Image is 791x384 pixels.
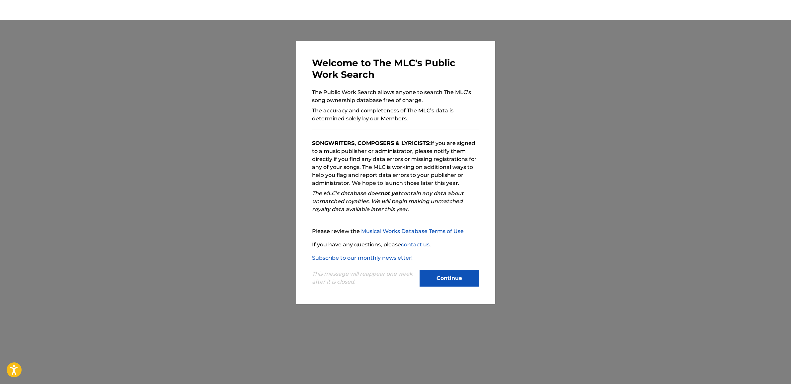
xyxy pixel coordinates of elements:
[420,270,479,287] button: Continue
[312,107,479,123] p: The accuracy and completeness of The MLC’s data is determined solely by our Members.
[312,190,464,212] em: The MLC’s database does contain any data about unmatched royalties. We will begin making unmatche...
[312,88,479,104] p: The Public Work Search allows anyone to search The MLC’s song ownership database free of charge.
[380,190,400,196] strong: not yet
[312,57,479,80] h3: Welcome to The MLC's Public Work Search
[312,227,479,235] p: Please review the
[312,255,413,261] a: Subscribe to our monthly newsletter!
[312,241,479,249] p: If you have any questions, please .
[312,270,416,286] p: This message will reappear one week after it is closed.
[758,352,791,384] iframe: Chat Widget
[312,139,479,187] p: If you are signed to a music publisher or administrator, please notify them directly if you find ...
[401,241,430,248] a: contact us
[361,228,464,234] a: Musical Works Database Terms of Use
[312,140,431,146] strong: SONGWRITERS, COMPOSERS & LYRICISTS:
